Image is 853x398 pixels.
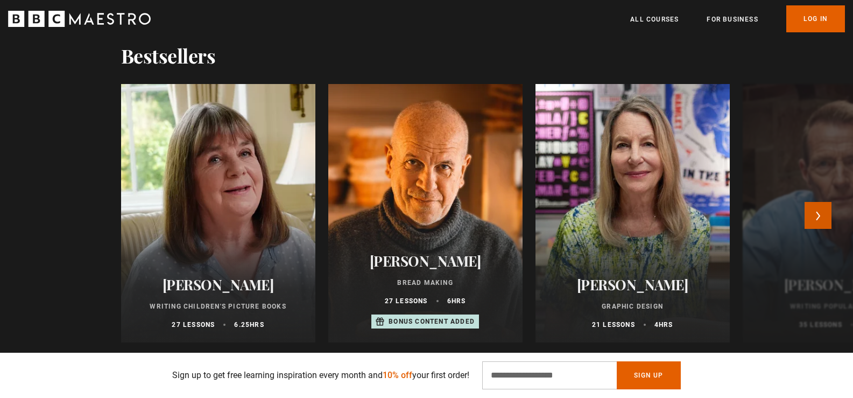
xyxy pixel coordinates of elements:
p: Graphic Design [548,302,717,311]
p: Sign up to get free learning inspiration every month and your first order! [172,369,469,382]
p: 27 lessons [385,296,428,306]
h2: [PERSON_NAME] [548,276,717,293]
p: Writing Children's Picture Books [134,302,302,311]
p: Bonus content added [389,317,475,326]
h2: [PERSON_NAME] [341,253,510,269]
abbr: hrs [452,297,466,305]
a: Log In [786,5,845,32]
a: [PERSON_NAME] Writing Children's Picture Books 27 lessons 6.25hrs [121,84,315,343]
p: 21 lessons [592,320,635,330]
p: Bread Making [341,278,510,288]
p: 27 lessons [172,320,215,330]
p: 6.25 [234,320,264,330]
nav: Primary [630,5,845,32]
svg: BBC Maestro [8,11,151,27]
h2: Bestsellers [121,44,216,67]
p: 35 lessons [799,320,842,330]
a: [PERSON_NAME] Graphic Design 21 lessons 4hrs [535,84,730,343]
a: All Courses [630,14,679,25]
abbr: hrs [250,321,264,329]
a: [PERSON_NAME] Bread Making 27 lessons 6hrs Bonus content added [328,84,523,343]
a: For business [707,14,758,25]
p: 4 [654,320,673,330]
span: 10% off [383,370,412,380]
button: Sign Up [617,361,680,389]
p: 6 [447,296,466,306]
abbr: hrs [659,321,673,329]
h2: [PERSON_NAME] [134,276,302,293]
